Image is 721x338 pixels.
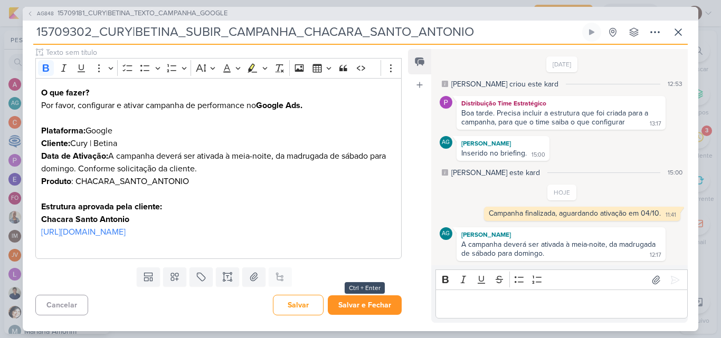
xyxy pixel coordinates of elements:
[435,269,688,290] div: Editor toolbar
[35,58,402,79] div: Editor toolbar
[440,136,452,149] div: Aline Gimenez Graciano
[461,149,527,158] div: Inserido no briefing.
[459,98,663,109] div: Distribuição Time Estratégico
[668,79,682,89] div: 12:53
[451,79,558,90] div: [PERSON_NAME] criou este kard
[442,140,450,146] p: AG
[459,138,547,149] div: [PERSON_NAME]
[532,151,545,159] div: 15:00
[41,227,126,237] a: [URL][DOMAIN_NAME]
[650,251,661,259] div: 12:17
[41,138,70,149] strong: Cliente:
[44,47,402,58] input: Texto sem título
[41,201,162,212] strong: Estrutura aprovada pela cliente:
[35,78,402,259] div: Editor editing area: main
[440,96,452,109] img: Distribuição Time Estratégico
[461,109,650,127] div: Boa tarde. Precisa incluir a estrutura que foi criada para a campanha, para que o time saiba o qu...
[33,23,580,42] input: Kard Sem Título
[650,120,661,128] div: 13:17
[435,289,688,318] div: Editor editing area: main
[273,295,324,315] button: Salvar
[41,176,71,187] strong: Produto
[442,231,450,237] p: AG
[668,168,682,177] div: 15:00
[41,151,108,161] strong: Data de Ativação:
[256,100,302,111] strong: Google Ads.
[41,88,89,98] strong: O que fazer?
[41,214,129,225] strong: Chacara Santo Antonio
[440,227,452,240] div: Aline Gimenez Graciano
[451,167,540,178] div: [PERSON_NAME] este kard
[666,211,676,219] div: 11:41
[461,240,658,258] div: A campanha deverá ser ativada à meia-noite, da madrugada de sábado para domingo.
[328,295,402,315] button: Salvar e Fechar
[489,209,661,218] div: Campanha finalizada, aguardando ativação em 04/10.
[35,295,88,315] button: Cancelar
[587,28,596,36] div: Ligar relógio
[345,282,385,294] div: Ctrl + Enter
[41,125,86,136] strong: Plataforma:
[459,229,663,240] div: [PERSON_NAME]
[41,86,396,226] p: Por favor, configurar e ativar campanha de performance no Google Cury | Betina A campanha deverá ...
